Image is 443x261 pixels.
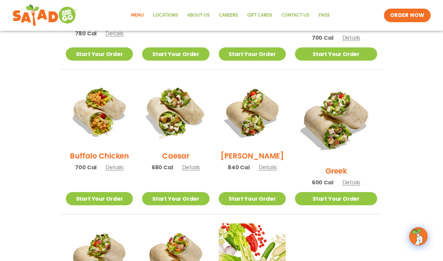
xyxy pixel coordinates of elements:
[312,34,333,42] span: 700 Cal
[390,12,425,19] span: ORDER NOW
[75,163,97,171] span: 700 Cal
[66,79,133,146] img: Product photo for Buffalo Chicken Wrap
[136,73,215,152] img: Product photo for Caesar Wrap
[259,163,277,171] span: Details
[183,8,214,22] a: About Us
[126,8,149,22] a: Menu
[410,228,427,245] img: wpChatIcon
[243,8,277,22] a: GIFT CARDS
[314,8,334,22] a: FAQs
[66,192,133,205] a: Start Your Order
[295,79,377,161] img: Product photo for Greek Wrap
[106,30,124,37] span: Details
[295,47,377,61] a: Start Your Order
[342,179,361,186] span: Details
[162,151,190,161] h2: Caesar
[66,47,133,61] a: Start Your Order
[75,29,97,38] span: 780 Cal
[126,8,334,22] nav: Menu
[149,8,183,22] a: Locations
[214,8,243,22] a: Careers
[295,192,377,205] a: Start Your Order
[106,163,124,171] span: Details
[152,163,173,171] span: 680 Cal
[219,79,286,146] img: Product photo for Cobb Wrap
[219,47,286,61] a: Start Your Order
[277,8,314,22] a: Contact Us
[312,178,333,187] span: 600 Cal
[342,34,361,42] span: Details
[228,163,250,171] span: 840 Cal
[221,151,284,161] h2: [PERSON_NAME]
[384,9,431,22] a: ORDER NOW
[325,166,347,176] h2: Greek
[142,192,209,205] a: Start Your Order
[12,3,77,28] img: new-SAG-logo-768×292
[219,192,286,205] a: Start Your Order
[182,163,200,171] span: Details
[70,151,129,161] h2: Buffalo Chicken
[142,47,209,61] a: Start Your Order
